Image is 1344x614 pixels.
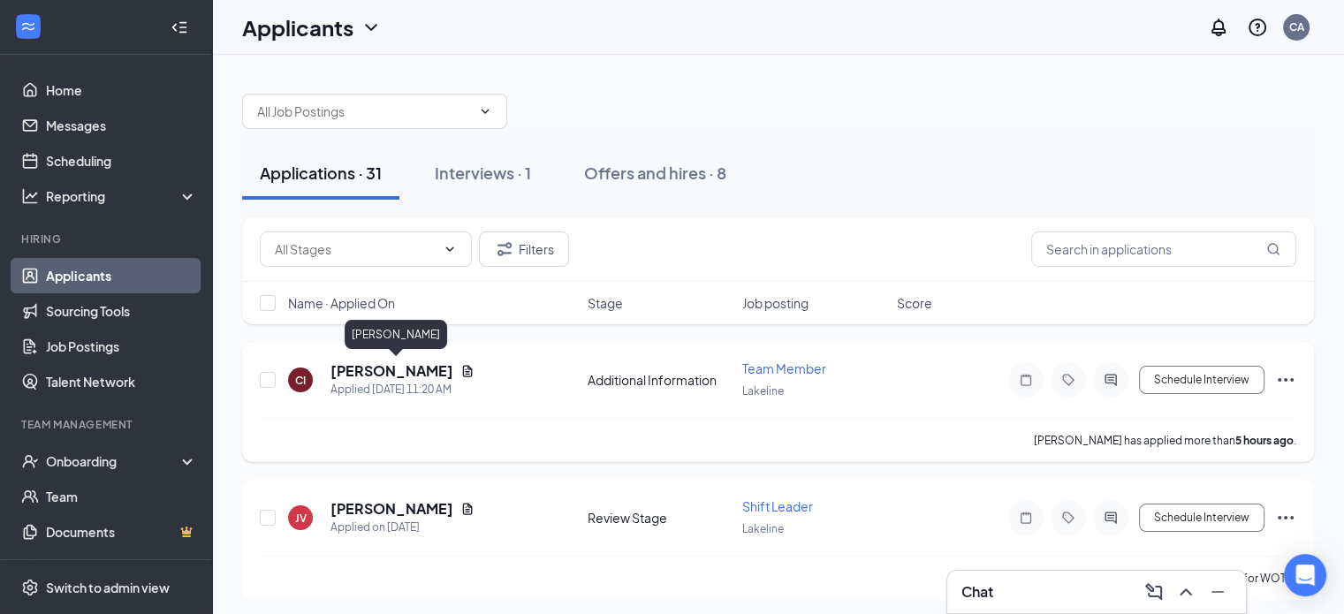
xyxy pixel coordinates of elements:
div: Reporting [46,187,198,205]
div: Applied on [DATE] [330,519,475,536]
button: Filter Filters [479,231,569,267]
div: Offers and hires · 8 [584,162,726,184]
svg: ChevronDown [361,17,382,38]
div: Onboarding [46,452,182,470]
svg: Filter [494,239,515,260]
h5: [PERSON_NAME] [330,499,453,519]
svg: Analysis [21,187,39,205]
svg: MagnifyingGlass [1266,242,1280,256]
svg: Note [1015,511,1036,525]
svg: Notifications [1208,17,1229,38]
input: All Job Postings [257,102,471,121]
div: Applications · 31 [260,162,382,184]
div: Hiring [21,231,194,246]
svg: WorkstreamLogo [19,18,37,35]
a: Messages [46,108,197,143]
a: DocumentsCrown [46,514,197,550]
div: Open Intercom Messenger [1284,554,1326,596]
button: Schedule Interview [1139,504,1264,532]
button: Minimize [1204,578,1232,606]
div: [PERSON_NAME] [345,320,447,349]
span: Job posting [742,294,809,312]
svg: ActiveChat [1100,373,1121,387]
svg: Settings [21,579,39,596]
svg: Document [460,364,475,378]
svg: Ellipses [1275,369,1296,390]
a: Team [46,479,197,514]
svg: ActiveChat [1100,511,1121,525]
div: CA [1289,19,1304,34]
b: 5 hours ago [1235,434,1294,447]
svg: QuestionInfo [1247,17,1268,38]
button: ChevronUp [1172,578,1200,606]
span: Team Member [742,360,826,376]
a: SurveysCrown [46,550,197,585]
span: Shift Leader [742,498,813,514]
svg: UserCheck [21,452,39,470]
div: CI [295,373,306,388]
svg: ChevronDown [478,104,492,118]
div: Additional Information [588,371,732,389]
h1: Applicants [242,12,353,42]
div: Interviews · 1 [435,162,531,184]
a: Sourcing Tools [46,293,197,329]
button: ComposeMessage [1140,578,1168,606]
svg: Tag [1058,373,1079,387]
div: Switch to admin view [46,579,170,596]
svg: Tag [1058,511,1079,525]
h5: [PERSON_NAME] [330,361,453,381]
span: Lakeline [742,522,784,535]
svg: Minimize [1207,581,1228,603]
div: JV [295,511,307,526]
a: Scheduling [46,143,197,178]
span: Stage [588,294,623,312]
svg: ComposeMessage [1143,581,1165,603]
a: Talent Network [46,364,197,399]
span: Name · Applied On [288,294,395,312]
a: Job Postings [46,329,197,364]
svg: Note [1015,373,1036,387]
h3: Chat [961,582,993,602]
div: Review Stage [588,509,732,527]
input: All Stages [275,239,436,259]
span: Lakeline [742,384,784,398]
svg: Document [460,502,475,516]
input: Search in applications [1031,231,1296,267]
a: Applicants [46,258,197,293]
a: Home [46,72,197,108]
svg: Ellipses [1275,507,1296,528]
svg: ChevronUp [1175,581,1196,603]
div: Team Management [21,417,194,432]
div: Applied [DATE] 11:20 AM [330,381,475,398]
svg: ChevronDown [443,242,457,256]
svg: Collapse [171,19,188,36]
button: Schedule Interview [1139,366,1264,394]
p: [PERSON_NAME] has applied more than . [1034,433,1296,448]
span: Score [897,294,932,312]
